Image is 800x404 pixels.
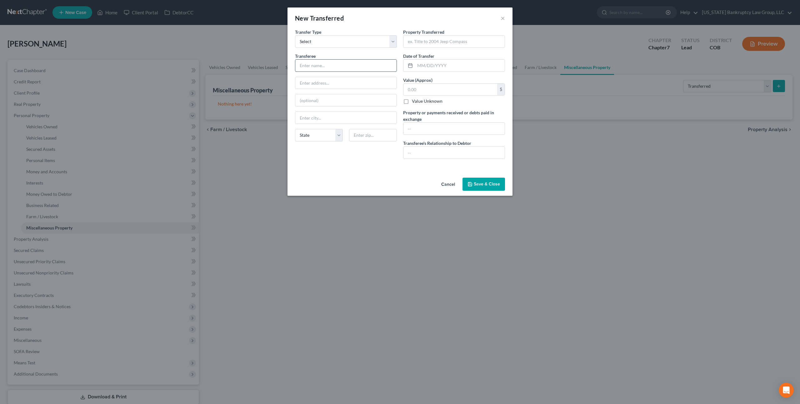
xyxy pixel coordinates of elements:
[295,77,397,89] input: Enter address...
[403,147,505,159] input: --
[295,53,316,59] span: Transferee
[295,29,321,35] span: Transfer Type
[403,123,505,135] input: --
[501,14,505,22] button: ×
[403,109,505,122] label: Property or payments received or debts paid in exchange
[415,60,505,71] input: MM/DD/YYYY
[497,84,505,96] div: $
[403,53,434,59] span: Date of Transfer
[295,112,397,124] input: Enter city...
[779,383,794,398] div: Open Intercom Messenger
[412,98,442,104] label: Value Unknown
[403,77,432,83] label: Value (Approx)
[436,178,460,191] button: Cancel
[403,36,505,47] input: ex. Title to 2004 Jeep Compass
[462,178,505,191] button: Save & Close
[403,140,471,146] label: Transferee's Relationship to Debtor
[295,94,397,106] input: (optional)
[403,29,444,35] span: Property Transferred
[295,60,397,71] input: Enter name...
[349,129,397,141] input: Enter zip...
[403,84,497,96] input: 0.00
[295,14,344,22] div: New Transferred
